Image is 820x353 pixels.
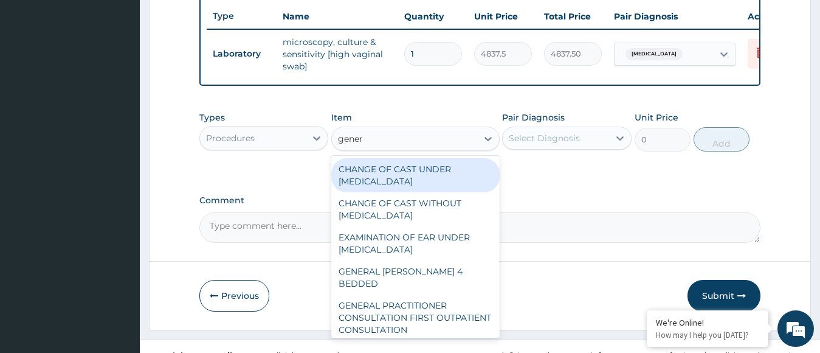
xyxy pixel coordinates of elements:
[199,280,269,312] button: Previous
[331,260,500,295] div: GENERAL [PERSON_NAME] 4 BEDDED
[71,102,168,225] span: We're online!
[468,4,538,29] th: Unit Price
[331,111,352,124] label: Item
[538,4,608,29] th: Total Price
[277,30,398,79] td: microscopy, culture & sensitivity [high vaginal swab]
[635,111,678,124] label: Unit Price
[656,330,759,340] p: How may I help you today?
[331,192,500,226] div: CHANGE OF CAST WITHOUT [MEDICAL_DATA]
[742,4,802,29] th: Actions
[22,61,49,91] img: d_794563401_company_1708531726252_794563401
[63,68,204,84] div: Chat with us now
[398,4,468,29] th: Quantity
[331,158,500,192] div: CHANGE OF CAST UNDER [MEDICAL_DATA]
[331,295,500,341] div: GENERAL PRACTITIONER CONSULTATION FIRST OUTPATIENT CONSULTATION
[199,6,229,35] div: Minimize live chat window
[502,111,565,124] label: Pair Diagnosis
[207,5,277,27] th: Type
[687,280,760,312] button: Submit
[656,317,759,328] div: We're Online!
[331,226,500,260] div: EXAMINATION OF EAR UNDER [MEDICAL_DATA]
[509,132,580,144] div: Select Diagnosis
[206,132,255,144] div: Procedures
[608,4,742,29] th: Pair Diagnosis
[199,113,225,123] label: Types
[199,195,761,206] label: Comment
[694,127,749,152] button: Add
[6,229,232,271] textarea: Type your message and hit 'Enter'
[207,43,277,65] td: Laboratory
[277,4,398,29] th: Name
[625,48,683,60] span: [MEDICAL_DATA]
